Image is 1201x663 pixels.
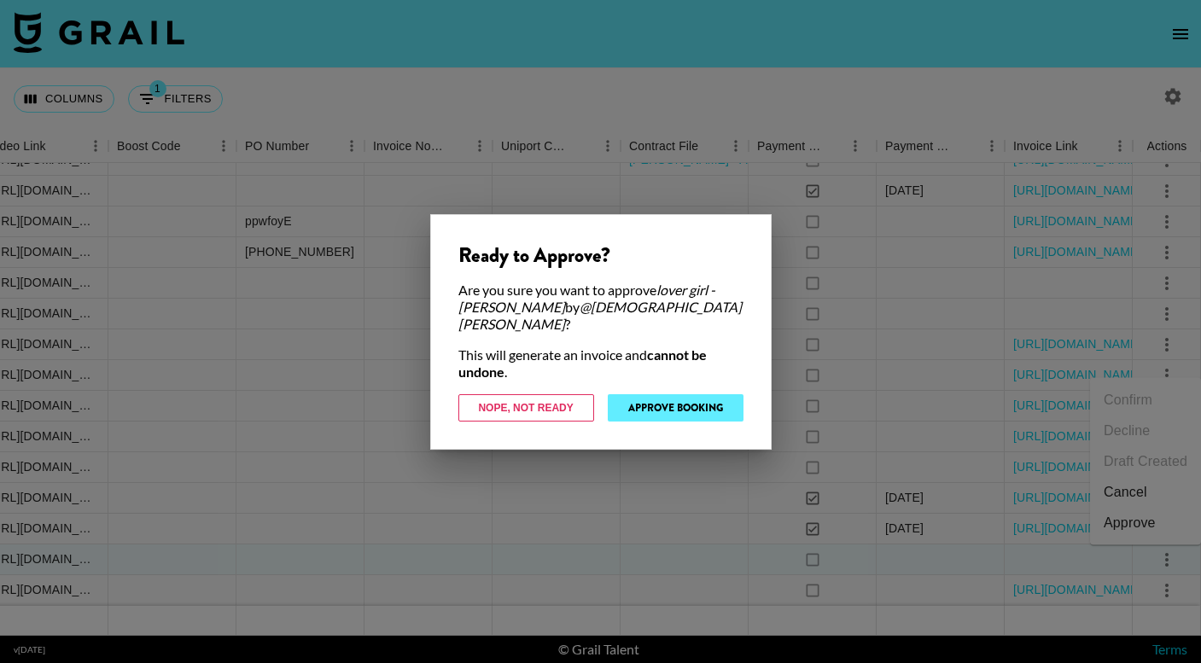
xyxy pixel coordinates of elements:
div: This will generate an invoice and . [458,346,743,381]
div: Are you sure you want to approve by ? [458,282,743,333]
em: @ [DEMOGRAPHIC_DATA][PERSON_NAME] [458,299,742,332]
em: lover girl - [PERSON_NAME] [458,282,715,315]
button: Approve Booking [608,394,743,422]
strong: cannot be undone [458,346,707,380]
button: Nope, Not Ready [458,394,594,422]
div: Ready to Approve? [458,242,743,268]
